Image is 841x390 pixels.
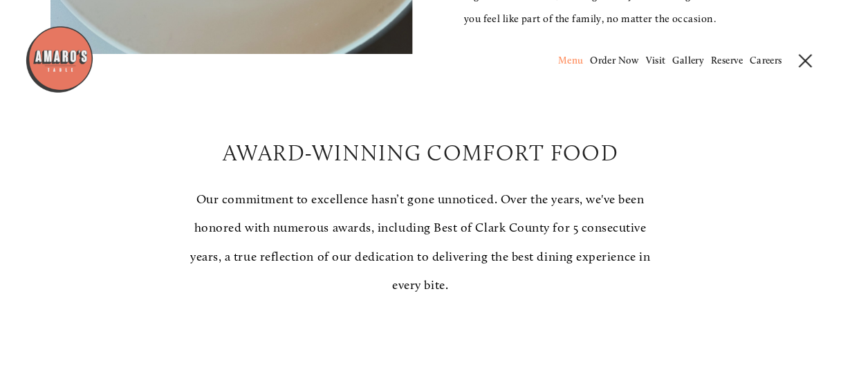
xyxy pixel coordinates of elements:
a: Menu [558,55,584,66]
a: Visit [646,55,666,66]
img: Amaro's Table [25,25,94,94]
a: Reserve [712,55,743,66]
h2: Award-Winning Comfort Food [178,138,663,169]
p: Our commitment to excellence hasn’t gone unnoticed. Over the years, we've been honored with numer... [178,185,663,300]
a: Gallery [673,55,705,66]
a: Order Now [591,55,640,66]
a: Careers [750,55,782,66]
